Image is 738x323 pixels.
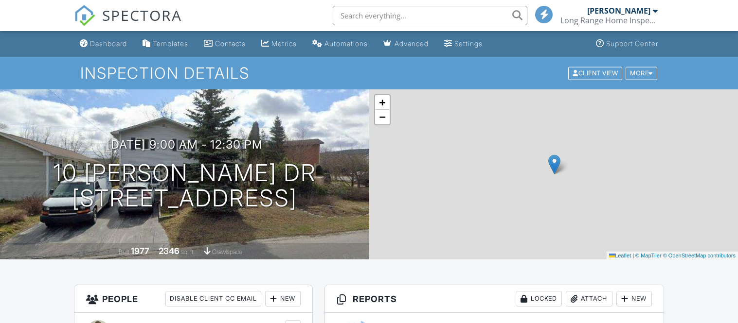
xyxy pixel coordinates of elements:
a: Client View [567,69,625,76]
a: Leaflet [609,253,631,258]
img: Marker [548,154,560,174]
div: Metrics [271,39,297,48]
a: Contacts [200,35,250,53]
span: SPECTORA [102,5,182,25]
div: [PERSON_NAME] [587,6,650,16]
span: | [632,253,634,258]
div: More [626,67,657,80]
span: + [379,96,385,108]
a: Zoom in [375,95,390,110]
span: − [379,111,385,123]
div: Attach [566,291,612,306]
div: Settings [454,39,483,48]
span: Built [119,248,129,255]
a: Metrics [257,35,301,53]
div: 1977 [131,246,149,256]
div: Disable Client CC Email [165,291,261,306]
a: © MapTiler [635,253,662,258]
div: Locked [516,291,562,306]
input: Search everything... [333,6,527,25]
h3: People [74,285,313,313]
div: Dashboard [90,39,127,48]
h3: Reports [325,285,664,313]
div: Automations [324,39,368,48]
div: New [265,291,301,306]
a: Advanced [379,35,432,53]
div: Support Center [606,39,658,48]
a: Dashboard [76,35,131,53]
a: Settings [440,35,486,53]
img: The Best Home Inspection Software - Spectora [74,5,95,26]
span: sq. ft. [181,248,195,255]
a: Support Center [592,35,662,53]
h1: 10 [PERSON_NAME] Dr [STREET_ADDRESS] [53,160,316,212]
div: Contacts [215,39,246,48]
h1: Inspection Details [80,65,658,82]
div: New [616,291,652,306]
div: Templates [153,39,188,48]
div: Advanced [395,39,429,48]
a: Zoom out [375,110,390,124]
div: 2346 [159,246,180,256]
h3: [DATE] 9:00 am - 12:30 pm [107,138,263,151]
a: Templates [139,35,192,53]
span: crawlspace [212,248,242,255]
a: Automations (Basic) [308,35,372,53]
div: Long Range Home Inspections [560,16,658,25]
a: SPECTORA [74,13,182,34]
a: © OpenStreetMap contributors [663,253,736,258]
div: Client View [568,67,622,80]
